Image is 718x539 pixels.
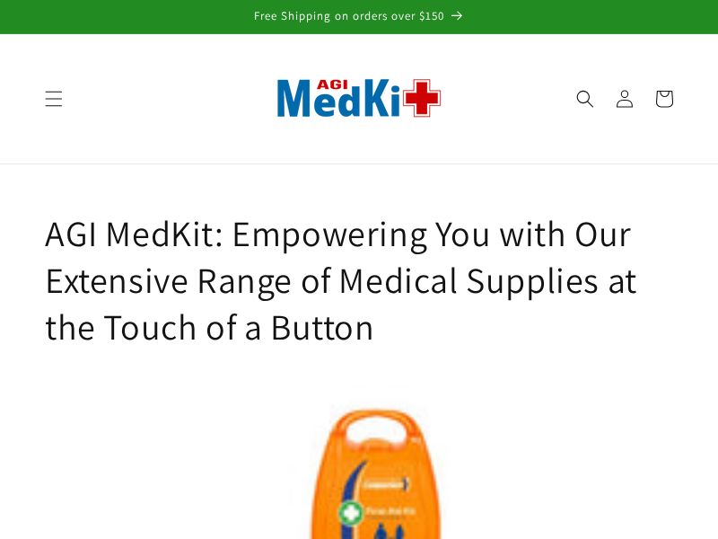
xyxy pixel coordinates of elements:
[45,209,673,349] h1: AGI MedKit: Empowering You with Our Extensive Range of Medical Supplies at the Touch of a Button
[256,49,462,147] img: AGI MedKit
[466,503,677,529] span: Your quote is successfully added
[34,79,74,119] summary: Menu
[18,9,700,24] p: Free Shipping on orders over $150
[565,79,605,119] summary: Search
